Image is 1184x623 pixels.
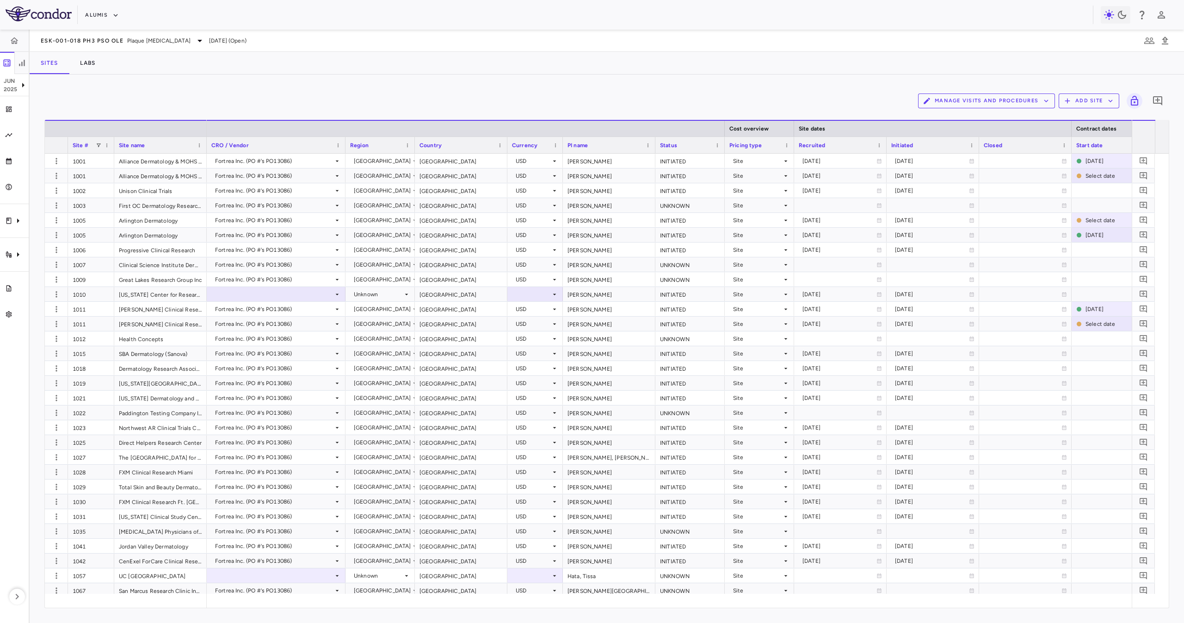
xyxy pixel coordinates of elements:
div: USD [516,198,551,213]
span: Cost overview [729,125,769,132]
div: CenExel ForCare Clinical Research [114,554,207,568]
div: USD [516,168,551,183]
div: Total Skin and Beauty Dermatology Center [114,480,207,494]
div: [GEOGRAPHIC_DATA] [415,376,507,390]
div: [PERSON_NAME] [563,361,655,375]
div: 1009 [68,272,114,287]
div: UNKNOWN [655,583,725,598]
div: 1011 [68,302,114,316]
div: Clinical Science Institute Dermatology Institute [114,257,207,272]
span: PI name [567,142,588,149]
div: [PERSON_NAME] Clinical Research Group [114,317,207,331]
button: Alumis [85,8,119,23]
div: INITIATED [655,183,725,198]
svg: Add comment [1139,156,1148,165]
div: USD [516,183,551,198]
div: INITIATED [655,154,725,168]
div: UNKNOWN [655,331,725,346]
div: 1025 [68,435,114,449]
div: [PERSON_NAME] [563,509,655,523]
div: [GEOGRAPHIC_DATA] [415,198,507,212]
div: 1011 [68,317,114,331]
div: Paddington Testing Company Inc [114,405,207,420]
button: Sites [30,52,69,74]
div: Fortrea Inc. (PO #'s PO13086) [215,168,333,183]
div: [DATE] [895,213,969,228]
div: UNKNOWN [655,524,725,538]
div: [GEOGRAPHIC_DATA] [415,435,507,449]
div: Alliance Dermatology & MOHS Center [114,154,207,168]
div: [DATE] [802,287,876,302]
div: 1015 [68,346,114,361]
svg: Add comment [1139,556,1148,565]
div: 1002 [68,183,114,198]
div: Site [733,168,782,183]
div: USD [516,228,551,243]
div: UNKNOWN [655,198,725,212]
div: Northwest AR Clinical Trials Center PLLC [114,420,207,435]
button: Add Site [1059,93,1119,108]
div: [GEOGRAPHIC_DATA] [415,539,507,553]
div: [GEOGRAPHIC_DATA] [415,228,507,242]
div: 1001 [68,154,114,168]
svg: Add comment [1139,586,1148,595]
div: Arlington Dermatology [114,228,207,242]
div: [PERSON_NAME] [563,228,655,242]
div: [US_STATE] Clinical Study Center [114,509,207,523]
div: 1007 [68,257,114,272]
span: Plaque [MEDICAL_DATA] [127,37,191,45]
div: Site [733,243,782,257]
div: [GEOGRAPHIC_DATA] [415,243,507,257]
button: Add comment [1137,451,1150,463]
div: [US_STATE][GEOGRAPHIC_DATA] [114,376,207,390]
button: Add comment [1137,258,1150,271]
div: 1023 [68,420,114,435]
div: Select date [1085,213,1154,228]
div: INITIATED [655,361,725,375]
div: Site [733,154,782,168]
svg: Add comment [1139,408,1148,417]
div: Site [733,272,782,287]
span: ESK-001-018 Ph3 PsO OLE [41,37,123,44]
div: [PERSON_NAME] [563,524,655,538]
span: Start date [1076,142,1103,149]
svg: Add comment [1139,497,1148,506]
div: 1031 [68,509,114,523]
span: This is the current site contract. [1076,154,1159,168]
div: [GEOGRAPHIC_DATA] [415,213,507,227]
div: [PERSON_NAME] [563,435,655,449]
svg: Add comment [1139,379,1148,387]
svg: Add comment [1139,467,1148,476]
div: FXM Clinical Research Miami [114,465,207,479]
div: [PERSON_NAME] [563,331,655,346]
div: [GEOGRAPHIC_DATA] [415,494,507,509]
svg: Add comment [1139,349,1148,358]
div: 1027 [68,450,114,464]
div: [GEOGRAPHIC_DATA] [415,405,507,420]
div: [GEOGRAPHIC_DATA] [415,554,507,568]
span: [DATE] (Open) [209,37,247,45]
div: [US_STATE] Center for Research Company [114,287,207,301]
button: Add comment [1137,288,1150,300]
span: Closed [984,142,1002,149]
button: Add comment [1137,347,1150,360]
button: Add comment [1137,421,1150,434]
div: INITIATED [655,168,725,183]
div: [DATE] [895,154,969,168]
svg: Add comment [1139,423,1148,432]
button: Add comment [1137,466,1150,478]
div: [DATE] [895,183,969,198]
div: USD [516,257,551,272]
div: 1001 [68,168,114,183]
div: 1029 [68,480,114,494]
div: The [GEOGRAPHIC_DATA] for Research [114,450,207,464]
div: [PERSON_NAME] [563,554,655,568]
button: Add comment [1137,436,1150,449]
div: 1012 [68,331,114,346]
div: 1006 [68,243,114,257]
div: UNKNOWN [655,257,725,272]
div: SBA Dermatology (Sanova) [114,346,207,361]
svg: Add comment [1139,216,1148,224]
div: Site [733,257,782,272]
button: Add comment [1137,495,1150,508]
